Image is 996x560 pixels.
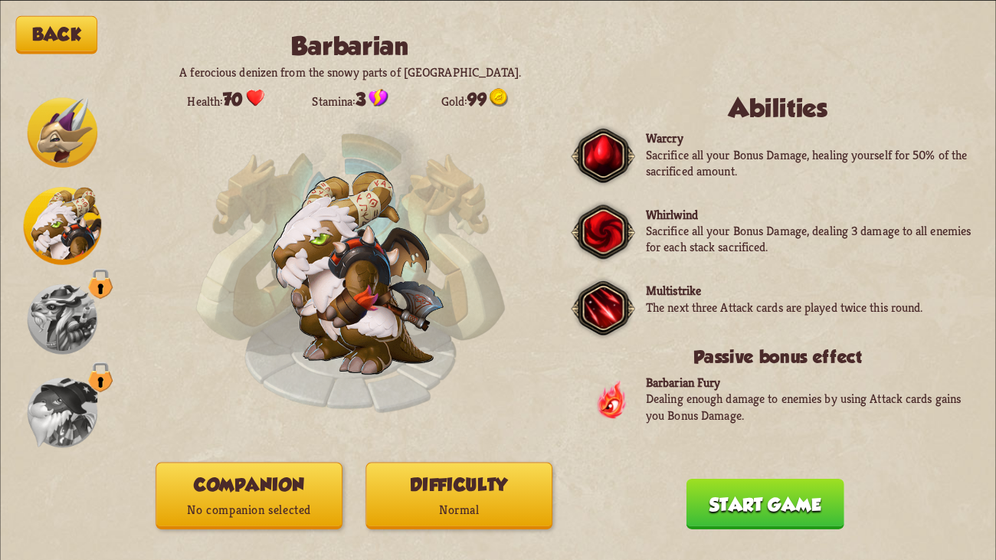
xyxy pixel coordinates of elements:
button: DifficultyNormal [365,462,552,529]
img: DragonFury.png [595,378,627,420]
h2: Abilities [584,93,973,123]
img: Barbarian_Dragon_Icon.png [24,187,102,265]
span: 99 [467,89,486,109]
span: Stamina: [303,88,397,109]
p: Multistrike [646,283,922,299]
span: 70 [223,89,242,109]
img: Stamina_Icon.png [369,88,388,106]
h2: Barbarian [163,31,536,61]
p: Sacrifice all your Bonus Damage, dealing 3 damage to all enemies for each stack sacrificed. [646,222,972,255]
p: The next three Attack cards are played twice this round. [646,299,922,315]
img: Enchantment_Altar.png [195,109,506,420]
img: lock-icon.png [88,362,113,391]
img: ability-frame.png [571,275,634,340]
p: Whirlwind [646,206,972,222]
img: Barbarian_Dragon.png [271,171,444,374]
img: Chevalier_Dragon_Icon.png [28,97,97,167]
p: Barbarian Fury [646,374,972,390]
h3: Passive bonus effect [584,346,973,366]
p: Sacrifice all your Bonus Damage, healing yourself for 50% of the sacrificed amount. [646,146,972,179]
p: Normal [366,497,552,522]
span: 3 [355,89,365,109]
img: ability-frame.png [571,199,634,264]
img: gold.png [490,88,508,106]
button: CompanionNo companion selected [156,462,342,529]
p: A ferocious denizen from the snowy parts of [GEOGRAPHIC_DATA]. [163,64,536,80]
span: Health: [179,88,273,109]
p: Dealing enough damage to enemies by using Attack cards gains you Bonus Damage. [646,391,972,424]
span: Gold: [428,88,522,109]
img: Wizard_Dragon_Icon.png [28,377,97,447]
p: No companion selected [156,497,342,522]
button: Back [16,15,98,54]
img: Barbarian_Dragon.png [273,172,444,374]
img: ability-frame.png [571,123,634,188]
p: Warcry [646,130,972,146]
img: lock-icon.png [88,268,113,298]
img: health.png [246,88,264,106]
button: Start game [686,478,844,529]
img: Merchant_Dragon_Icon.png [28,284,97,354]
